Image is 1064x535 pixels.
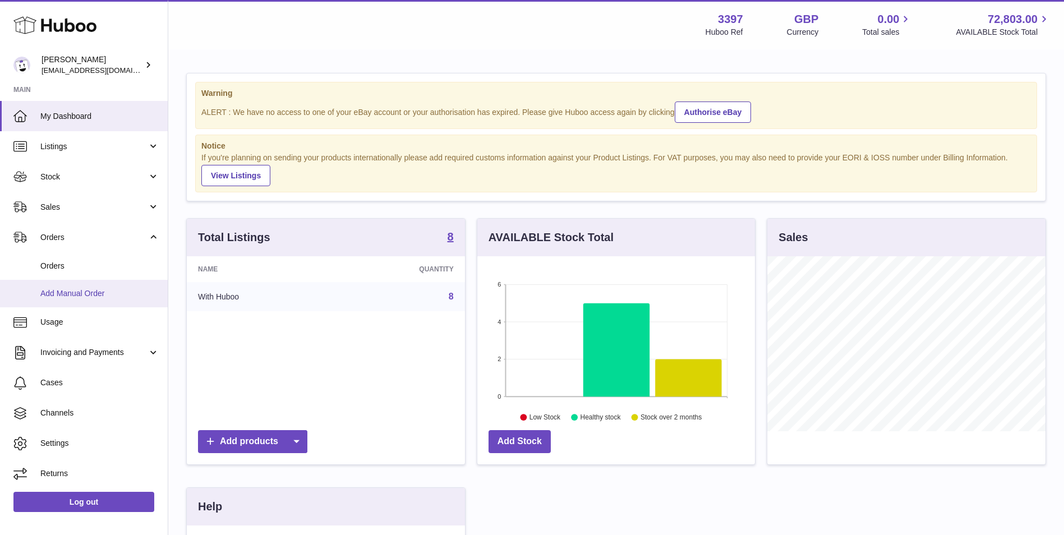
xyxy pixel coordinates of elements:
[40,408,159,418] span: Channels
[13,492,154,512] a: Log out
[40,317,159,328] span: Usage
[862,27,912,38] span: Total sales
[448,231,454,242] strong: 8
[42,54,142,76] div: [PERSON_NAME]
[42,66,165,75] span: [EMAIL_ADDRESS][DOMAIN_NAME]
[333,256,464,282] th: Quantity
[641,414,702,422] text: Stock over 2 months
[878,12,900,27] span: 0.00
[40,261,159,271] span: Orders
[956,27,1051,38] span: AVAILABLE Stock Total
[40,232,148,243] span: Orders
[40,141,148,152] span: Listings
[498,319,501,325] text: 4
[779,230,808,245] h3: Sales
[201,165,270,186] a: View Listings
[201,153,1031,186] div: If you're planning on sending your products internationally please add required customs informati...
[198,430,307,453] a: Add products
[862,12,912,38] a: 0.00 Total sales
[448,231,454,245] a: 8
[498,281,501,288] text: 6
[787,27,819,38] div: Currency
[198,230,270,245] h3: Total Listings
[498,356,501,363] text: 2
[187,256,333,282] th: Name
[201,141,1031,151] strong: Notice
[40,468,159,479] span: Returns
[489,230,614,245] h3: AVAILABLE Stock Total
[40,438,159,449] span: Settings
[201,88,1031,99] strong: Warning
[706,27,743,38] div: Huboo Ref
[718,12,743,27] strong: 3397
[675,102,752,123] a: Authorise eBay
[40,172,148,182] span: Stock
[40,288,159,299] span: Add Manual Order
[498,393,501,400] text: 0
[988,12,1038,27] span: 72,803.00
[40,111,159,122] span: My Dashboard
[201,100,1031,123] div: ALERT : We have no access to one of your eBay account or your authorisation has expired. Please g...
[449,292,454,301] a: 8
[489,430,551,453] a: Add Stock
[13,57,30,73] img: sales@canchema.com
[529,414,561,422] text: Low Stock
[40,347,148,358] span: Invoicing and Payments
[40,202,148,213] span: Sales
[198,499,222,514] h3: Help
[580,414,621,422] text: Healthy stock
[956,12,1051,38] a: 72,803.00 AVAILABLE Stock Total
[40,377,159,388] span: Cases
[794,12,818,27] strong: GBP
[187,282,333,311] td: With Huboo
